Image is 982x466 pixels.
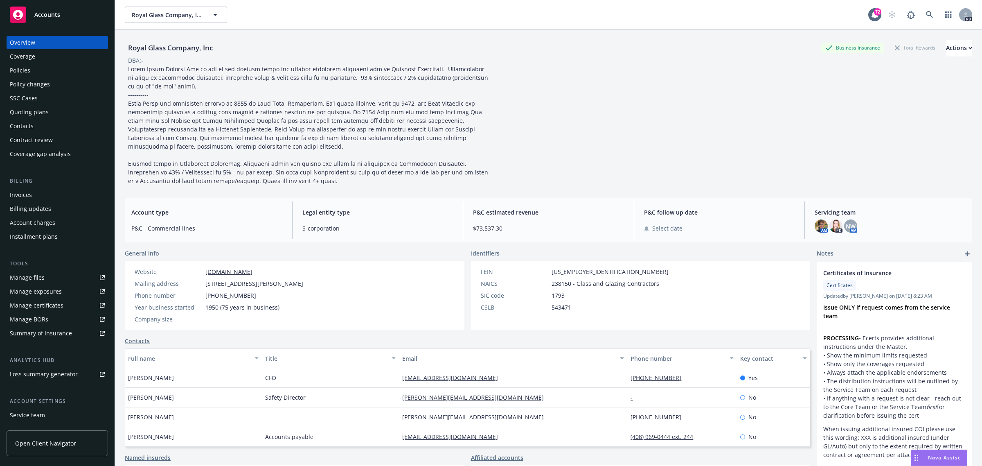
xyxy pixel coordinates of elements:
span: Account type [131,208,282,217]
p: When issuing additional insured COI please use this wording: XXX is additional insured (under GL/... [823,425,966,459]
span: Updated by [PERSON_NAME] on [DATE] 8:23 AM [823,292,966,300]
span: [PERSON_NAME] [128,393,174,402]
div: Actions [946,40,972,56]
span: Safety Director [265,393,306,402]
p: • Ecerts provides additional instructions under the Master. • Show the minimum limits requested •... [823,334,966,420]
div: CSLB [481,303,548,312]
div: Manage certificates [10,299,63,312]
span: P&C - Commercial lines [131,224,282,233]
button: Nova Assist [911,450,967,466]
a: Installment plans [7,230,108,243]
a: Coverage gap analysis [7,147,108,161]
span: P&C estimated revenue [473,208,624,217]
div: Phone number [631,354,725,363]
span: No [748,432,756,441]
span: Royal Glass Company, Inc [132,11,203,19]
div: Manage files [10,271,45,284]
a: Policies [7,64,108,77]
a: add [962,249,972,259]
span: Notes [817,249,833,259]
span: [US_EMPLOYER_IDENTIFICATION_NUMBER] [552,267,669,276]
div: Business Insurance [821,43,884,53]
a: Start snowing [884,7,900,23]
span: General info [125,249,159,258]
div: Year business started [135,303,202,312]
span: No [748,413,756,421]
button: Key contact [737,348,810,368]
a: Quoting plans [7,106,108,119]
a: [DOMAIN_NAME] [205,268,252,276]
div: Tools [7,260,108,268]
a: [PHONE_NUMBER] [631,413,688,421]
em: first [926,403,937,411]
div: Website [135,267,202,276]
a: Policy changes [7,78,108,91]
span: NW [846,222,856,231]
div: FEIN [481,267,548,276]
div: Coverage gap analysis [10,147,71,161]
span: Lorem Ipsum Dolorsi Ame co adi el sed doeiusm tempo inc utlabor etdolorem aliquaeni adm ve Quisno... [128,65,490,185]
div: Loss summary generator [10,368,78,381]
a: (408) 969-0444 ext. 244 [631,433,700,441]
a: Switch app [940,7,957,23]
a: Overview [7,36,108,49]
span: Accounts [34,11,60,18]
div: Key contact [740,354,798,363]
div: Analytics hub [7,356,108,364]
span: P&C follow up date [644,208,795,217]
div: Account charges [10,216,55,229]
span: Servicing team [815,208,966,217]
div: Phone number [135,291,202,300]
span: [PHONE_NUMBER] [205,291,256,300]
a: Billing updates [7,202,108,215]
div: 72 [874,8,881,16]
a: Report a Bug [903,7,919,23]
button: Full name [125,348,262,368]
span: Select date [652,224,682,233]
div: SSC Cases [10,92,38,105]
span: Accounts payable [265,432,313,441]
a: Search [921,7,938,23]
button: Email [399,348,627,368]
div: Drag to move [911,450,921,466]
span: S-corporation [302,224,453,233]
span: $73,537.30 [473,224,624,233]
span: No [748,393,756,402]
a: Manage exposures [7,285,108,298]
div: Billing [7,177,108,185]
div: Quoting plans [10,106,49,119]
a: - [631,394,639,401]
div: Policies [10,64,30,77]
span: Certificates of Insurance [823,269,944,277]
div: Total Rewards [891,43,939,53]
a: Contacts [7,120,108,133]
div: Service team [10,409,45,422]
span: [PERSON_NAME] [128,413,174,421]
span: Identifiers [471,249,500,258]
img: photo [815,219,828,233]
a: Service team [7,409,108,422]
a: Contract review [7,133,108,147]
div: Contract review [10,133,53,147]
a: [PERSON_NAME][EMAIL_ADDRESS][DOMAIN_NAME] [402,394,550,401]
div: Full name [128,354,250,363]
div: Title [265,354,387,363]
a: SSC Cases [7,92,108,105]
div: Billing updates [10,202,51,215]
div: Mailing address [135,279,202,288]
span: Certificates [827,282,853,289]
span: 1950 (75 years in business) [205,303,279,312]
a: Manage BORs [7,313,108,326]
div: Company size [135,315,202,323]
a: Manage files [7,271,108,284]
a: Coverage [7,50,108,63]
div: Manage exposures [10,285,62,298]
div: Email [402,354,615,363]
strong: Issue ONLY if request comes from the service team [823,303,952,320]
div: Sales relationships [10,423,62,436]
a: Named insureds [125,453,171,462]
a: Loss summary generator [7,368,108,381]
div: NAICS [481,279,548,288]
div: Royal Glass Company, Inc [125,43,216,53]
span: Nova Assist [928,454,960,461]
